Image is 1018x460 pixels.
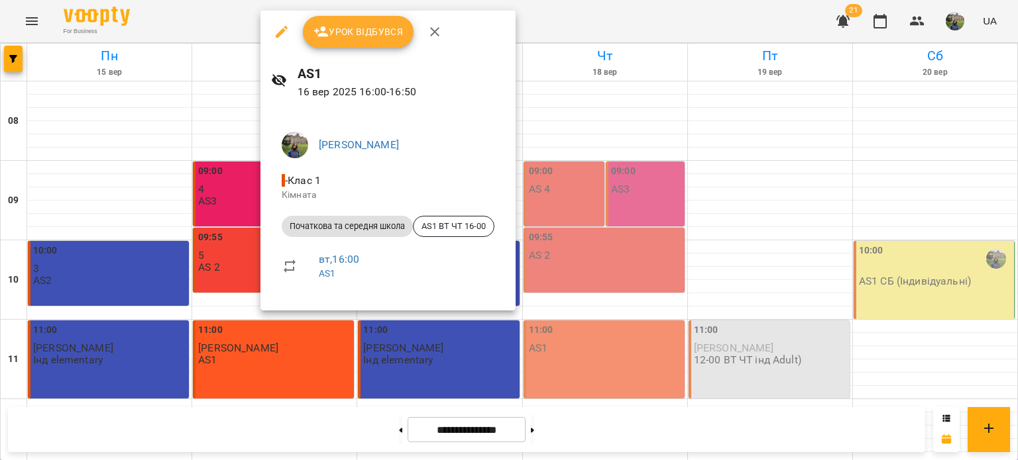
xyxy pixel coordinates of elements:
a: AS1 [319,268,335,279]
p: Кімната [282,189,494,202]
img: f01d4343db5c932fedd74e1c54090270.jpg [282,132,308,158]
span: AS1 ВТ ЧТ 16-00 [414,220,494,232]
a: [PERSON_NAME] [319,138,399,151]
div: AS1 ВТ ЧТ 16-00 [413,216,494,237]
p: 16 вер 2025 16:00 - 16:50 [298,84,505,100]
span: - Клас 1 [282,174,323,187]
a: вт , 16:00 [319,253,359,265]
span: Урок відбувся [313,24,404,40]
span: Початкова та середня школа [282,220,413,232]
h6: AS1 [298,64,505,84]
button: Урок відбувся [303,16,414,48]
